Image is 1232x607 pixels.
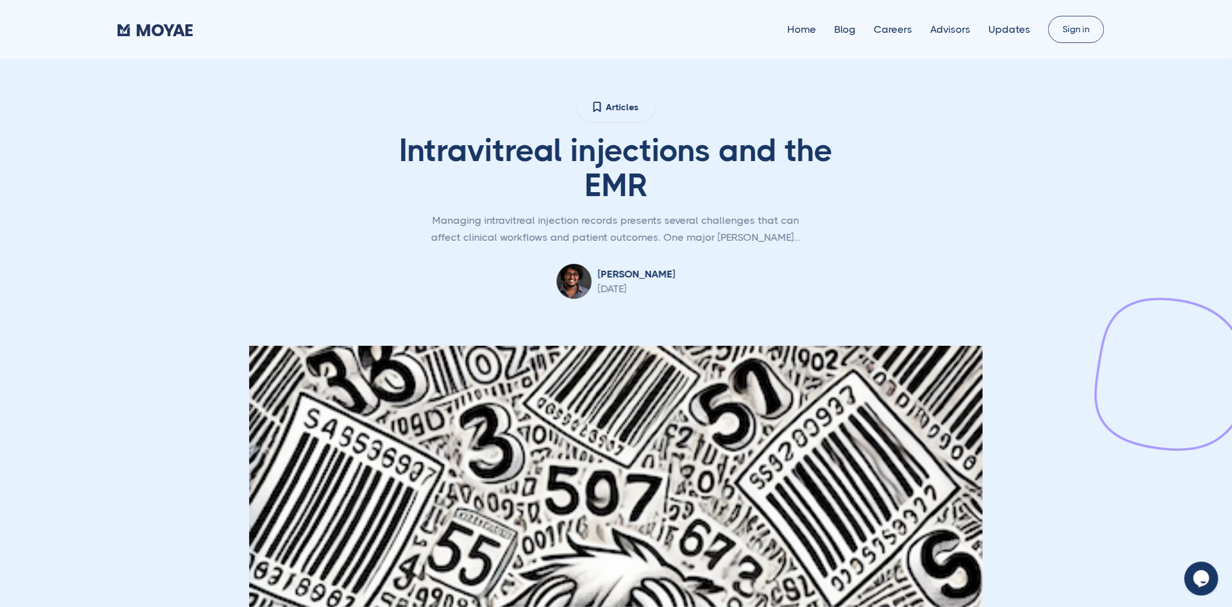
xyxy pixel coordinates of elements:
[366,133,866,203] h1: Intravitreal injections and the EMR
[118,21,193,38] a: home
[1185,562,1221,596] iframe: chat widget
[834,24,856,35] a: Blog
[787,24,816,35] a: Home
[874,24,912,35] a: Careers
[118,24,193,37] img: Moyae Logo
[578,93,654,121] a: Articles
[1048,16,1104,43] a: Sign in
[930,24,970,35] a: Advisors
[557,264,676,299] a: Intravitreal injections and the EMR[PERSON_NAME][DATE]
[598,283,676,294] div: [DATE]
[557,264,592,299] img: Intravitreal injections and the EMR
[418,212,814,246] p: Managing intravitreal injection records presents several challenges that can affect clinical work...
[988,24,1030,35] a: Updates
[606,102,639,112] div: Articles
[598,268,676,280] div: [PERSON_NAME]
